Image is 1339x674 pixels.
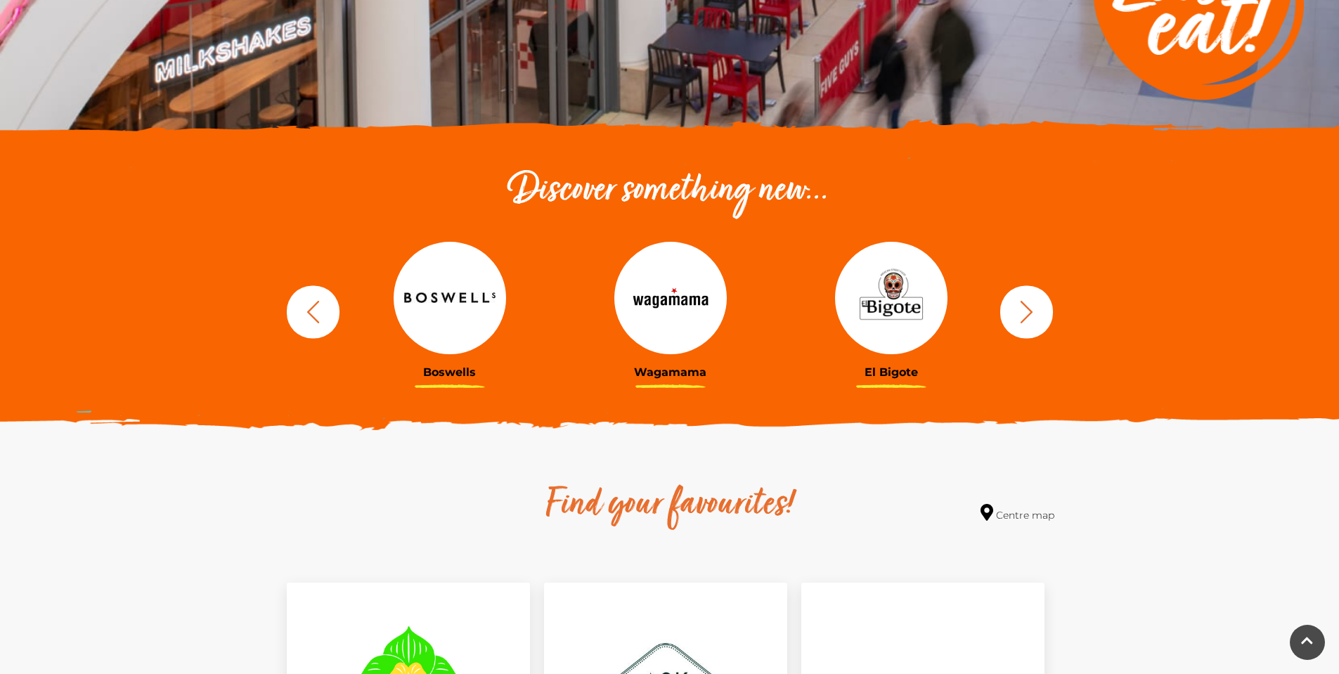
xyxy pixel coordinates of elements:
h3: Boswells [350,365,550,379]
h2: Find your favourites! [413,483,926,528]
h3: Wagamama [571,365,770,379]
h3: El Bigote [791,365,991,379]
h2: Discover something new... [280,169,1060,214]
a: Centre map [981,504,1054,523]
